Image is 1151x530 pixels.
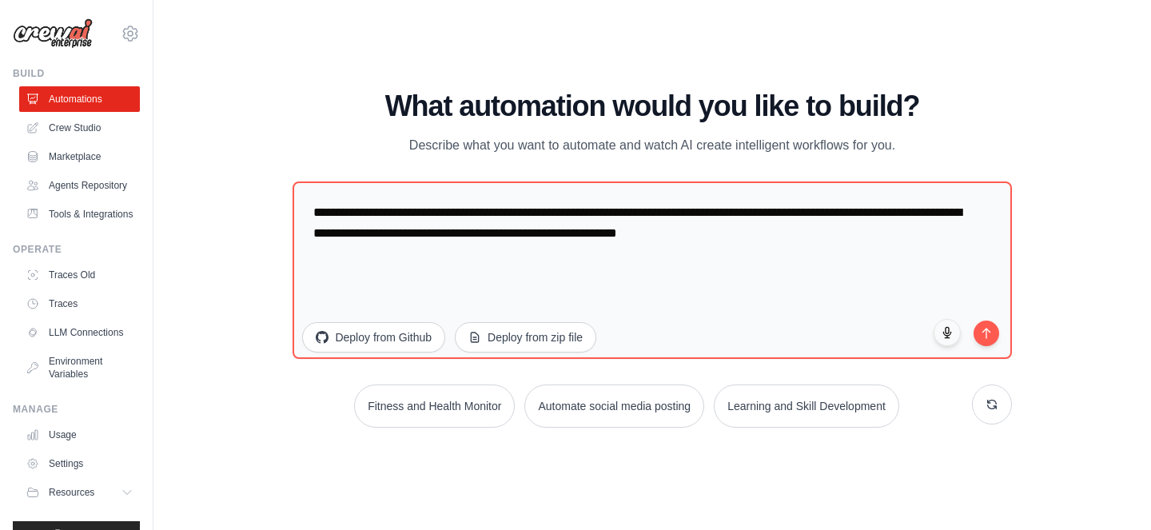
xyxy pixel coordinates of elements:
[19,291,140,317] a: Traces
[13,403,140,416] div: Manage
[384,135,921,156] p: Describe what you want to automate and watch AI create intelligent workflows for you.
[49,486,94,499] span: Resources
[354,385,515,428] button: Fitness and Health Monitor
[19,262,140,288] a: Traces Old
[293,90,1011,122] h1: What automation would you like to build?
[455,322,596,353] button: Deploy from zip file
[19,86,140,112] a: Automations
[19,320,140,345] a: LLM Connections
[714,385,899,428] button: Learning and Skill Development
[13,243,140,256] div: Operate
[13,18,93,49] img: Logo
[19,201,140,227] a: Tools & Integrations
[19,173,140,198] a: Agents Repository
[19,144,140,169] a: Marketplace
[13,67,140,80] div: Build
[302,322,445,353] button: Deploy from Github
[19,422,140,448] a: Usage
[19,349,140,387] a: Environment Variables
[19,480,140,505] button: Resources
[19,115,140,141] a: Crew Studio
[524,385,704,428] button: Automate social media posting
[19,451,140,476] a: Settings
